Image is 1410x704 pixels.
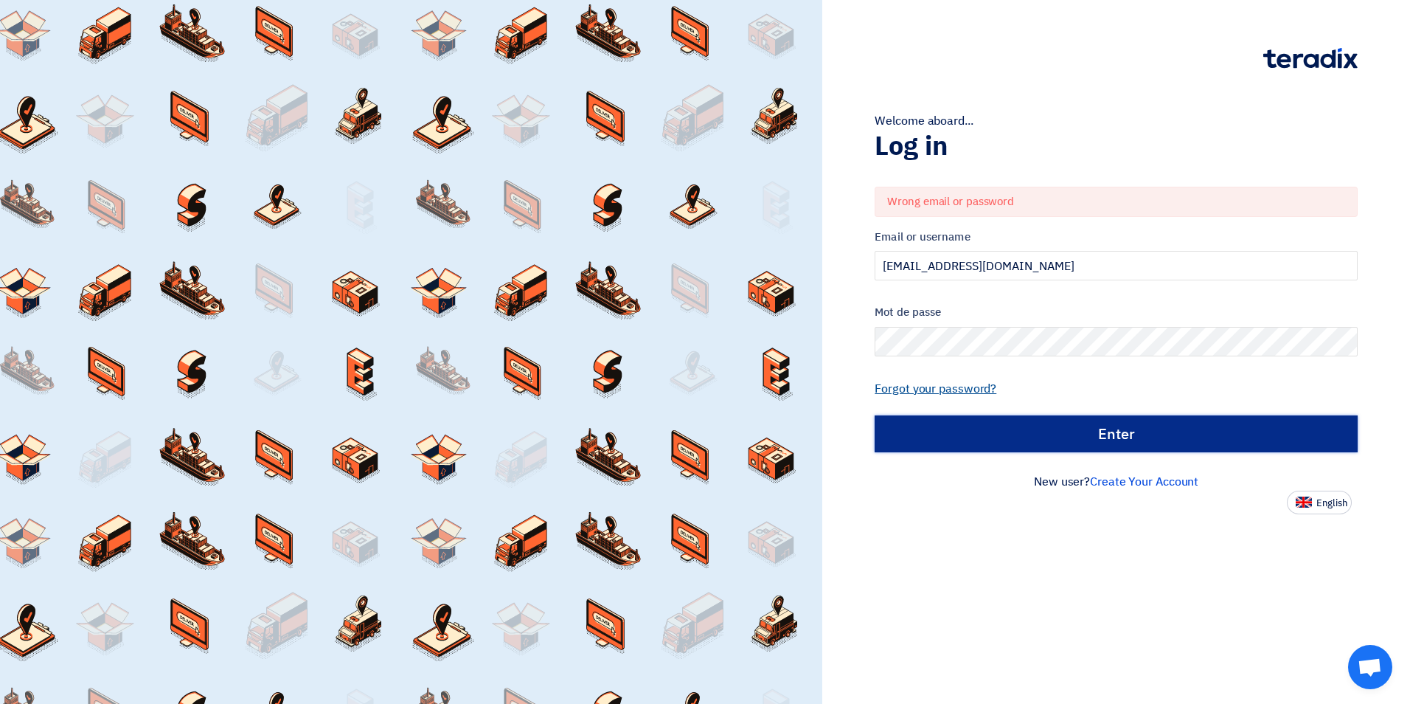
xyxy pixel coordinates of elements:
label: Email or username [875,229,1358,246]
input: Enter [875,415,1358,452]
div: Wrong email or password [875,187,1358,217]
font: New user? [1034,473,1198,491]
h1: Log in [875,130,1358,162]
a: Forgot your password? [875,380,996,398]
a: Create Your Account [1090,473,1198,491]
span: English [1316,498,1347,508]
input: Enter your business email or username... [875,251,1358,280]
img: Teradix logo [1263,48,1358,69]
div: Welcome aboard... [875,112,1358,130]
button: English [1287,491,1352,514]
label: Mot de passe [875,304,1358,321]
img: en-US.png [1296,497,1312,508]
div: Open chat [1348,645,1392,689]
